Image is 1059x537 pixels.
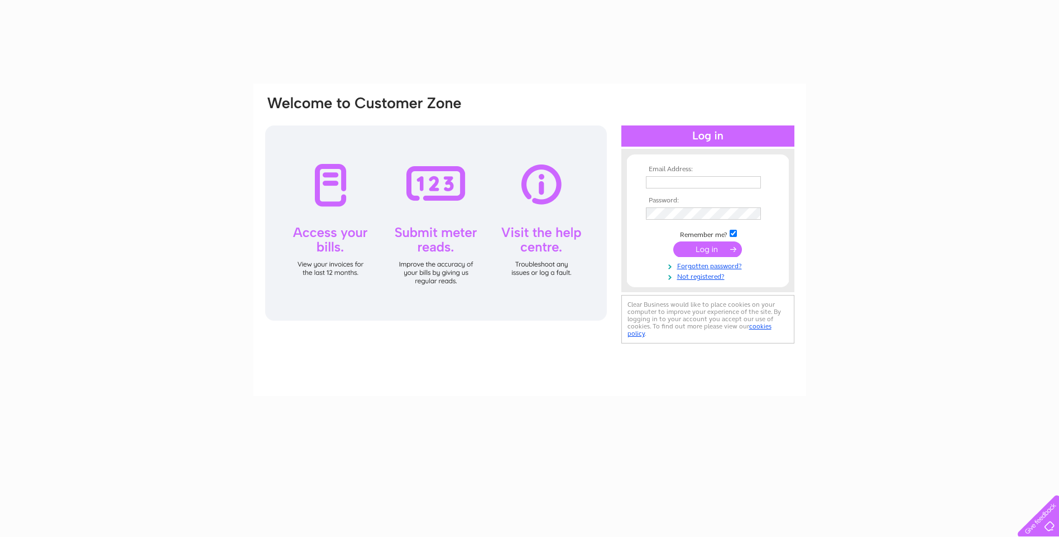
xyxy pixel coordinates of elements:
[643,197,773,205] th: Password:
[673,241,742,257] input: Submit
[646,270,773,281] a: Not registered?
[646,260,773,270] a: Forgotten password?
[621,295,794,344] div: Clear Business would like to place cookies on your computer to improve your experience of the sit...
[643,228,773,239] td: Remember me?
[627,322,772,337] a: cookies policy
[643,166,773,173] th: Email Address:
